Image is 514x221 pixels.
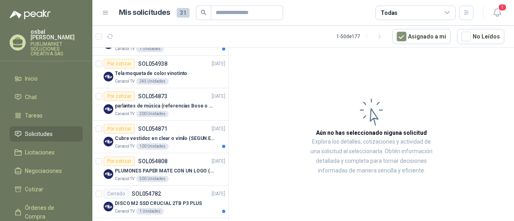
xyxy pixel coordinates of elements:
p: osbal [PERSON_NAME] [31,29,83,40]
p: SOL054808 [138,158,167,164]
a: Tareas [10,108,83,123]
h1: Mis solicitudes [119,7,170,18]
p: [DATE] [212,158,225,165]
img: Company Logo [104,72,113,81]
a: CerradoSOL054782[DATE] Company LogoDISCO M2 SSD CRUCIAL 2TB P3 PLUSCaracol TV1 Unidades [92,186,228,218]
div: 1 Unidades [136,46,164,52]
p: Explora los detalles, cotizaciones y actividad de una solicitud al seleccionarla. Obtén informaci... [309,137,434,176]
img: Company Logo [104,137,113,146]
p: Caracol TV [115,46,135,52]
p: SOL054873 [138,93,167,99]
p: parlantes de música (referencias Bose o Alexa) CON MARCACION 1 LOGO (Mas datos en el adjunto) [115,102,215,110]
span: Licitaciones [25,148,55,157]
img: Company Logo [104,169,113,179]
div: 1 - 50 de 177 [337,30,386,43]
p: [DATE] [212,125,225,133]
div: Cerrado [104,189,128,199]
span: Chat [25,93,37,101]
span: Solicitudes [25,130,53,138]
p: DISCO M2 SSD CRUCIAL 2TB P3 PLUS [115,200,202,207]
a: Licitaciones [10,145,83,160]
p: SOL054871 [138,126,167,132]
button: 1 [490,6,504,20]
button: Asignado a mi [392,29,451,44]
p: [DATE] [212,93,225,100]
p: Caracol TV [115,111,135,117]
a: Por cotizarSOL054938[DATE] Company LogoTela moqueta de color vinotintoCaracol TV245 Unidades [92,56,228,88]
a: Por cotizarSOL054871[DATE] Company LogoCubre vestidos en clear o vinilo (SEGUN ESPECIFICACIONES D... [92,121,228,153]
div: Por cotizar [104,124,135,134]
img: Logo peakr [10,10,51,19]
a: Por cotizarSOL054808[DATE] Company LogoPLUMONES PAPER MATE CON UN LOGO (SEGUN REF.ADJUNTA)Caracol... [92,153,228,186]
img: Company Logo [104,104,113,114]
div: Todas [381,8,398,17]
p: Cubre vestidos en clear o vinilo (SEGUN ESPECIFICACIONES DEL ADJUNTO) [115,135,215,142]
div: Por cotizar [104,59,135,69]
p: Tela moqueta de color vinotinto [115,70,187,77]
p: Caracol TV [115,143,135,150]
button: No Leídos [457,29,504,44]
a: Chat [10,89,83,105]
a: Solicitudes [10,126,83,142]
p: Caracol TV [115,208,135,215]
span: Cotizar [25,185,43,194]
div: 200 Unidades [136,111,169,117]
img: Company Logo [104,202,113,211]
p: SOL054782 [132,191,161,197]
span: Inicio [25,74,38,83]
div: 500 Unidades [136,176,169,182]
div: Por cotizar [104,91,135,101]
p: PUBLIMARKET SOLUCIONES CREATIVA SAS [31,42,83,56]
p: Caracol TV [115,78,135,85]
p: SOL054938 [138,61,167,67]
div: 100 Unidades [136,143,169,150]
a: Inicio [10,71,83,86]
h3: Aún no has seleccionado niguna solicitud [316,128,427,137]
p: [DATE] [212,60,225,68]
span: 1 [498,4,507,11]
span: Tareas [25,111,43,120]
div: Por cotizar [104,156,135,166]
div: 245 Unidades [136,78,169,85]
span: Negociaciones [25,166,62,175]
a: Cotizar [10,182,83,197]
div: 1 Unidades [136,208,164,215]
a: Por cotizarSOL054873[DATE] Company Logoparlantes de música (referencias Bose o Alexa) CON MARCACI... [92,88,228,121]
p: PLUMONES PAPER MATE CON UN LOGO (SEGUN REF.ADJUNTA) [115,167,215,175]
span: search [201,10,206,15]
span: 31 [177,8,190,18]
p: [DATE] [212,190,225,198]
span: Órdenes de Compra [25,203,75,221]
p: Caracol TV [115,176,135,182]
a: Negociaciones [10,163,83,178]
